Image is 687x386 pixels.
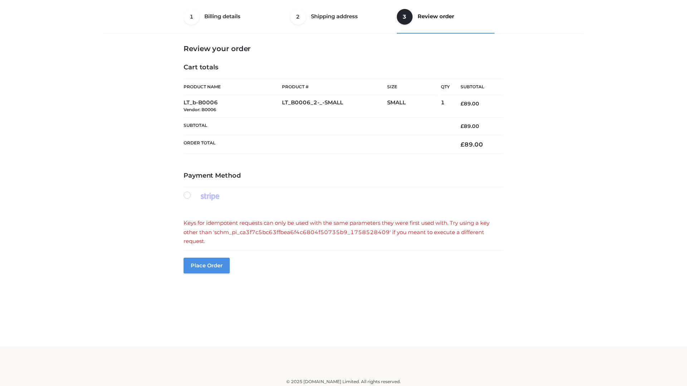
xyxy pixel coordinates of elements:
[282,79,387,95] th: Product #
[184,64,503,71] h4: Cart totals
[461,141,483,148] bdi: 89.00
[461,100,479,107] bdi: 89.00
[184,172,503,180] h4: Payment Method
[106,378,581,385] div: © 2025 [DOMAIN_NAME] Limited. All rights reserved.
[450,79,503,95] th: Subtotal
[461,100,464,107] span: £
[387,79,437,95] th: Size
[184,218,503,246] div: Keys for idempotent requests can only be used with the same parameters they were first used with....
[461,123,479,129] bdi: 89.00
[184,95,282,118] td: LT_b-B0006
[441,79,450,95] th: Qty
[184,44,503,53] h3: Review your order
[461,141,464,148] span: £
[184,117,450,135] th: Subtotal
[461,123,464,129] span: £
[184,107,216,112] small: Vendor: B0006
[441,95,450,118] td: 1
[184,135,450,154] th: Order Total
[282,95,387,118] td: LT_B0006_2-_-SMALL
[184,258,230,273] button: Place order
[184,79,282,95] th: Product Name
[387,95,441,118] td: SMALL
